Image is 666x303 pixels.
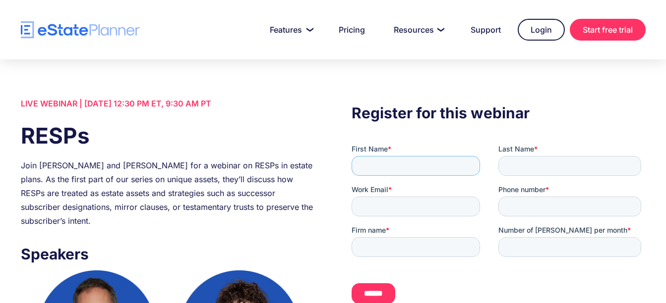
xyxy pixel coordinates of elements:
[352,101,645,124] h3: Register for this webinar
[258,20,322,40] a: Features
[570,19,646,41] a: Start free trial
[21,21,140,39] a: home
[21,158,314,228] div: Join [PERSON_NAME] and [PERSON_NAME] for a webinar on RESPs in estate plans. As the first part of...
[21,120,314,151] h1: RESPs
[518,19,565,41] a: Login
[382,20,454,40] a: Resources
[459,20,513,40] a: Support
[327,20,377,40] a: Pricing
[21,97,314,110] div: LIVE WEBINAR | [DATE] 12:30 PM ET, 9:30 AM PT
[21,243,314,265] h3: Speakers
